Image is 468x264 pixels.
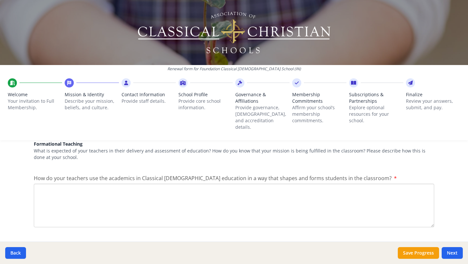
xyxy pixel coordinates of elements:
[292,104,346,124] p: Affirm your school’s membership commitments.
[34,141,434,146] h5: Formational Teaching
[406,98,460,111] p: Review your answers, submit, and pay.
[8,91,62,98] span: Welcome
[349,91,403,104] span: Subscriptions & Partnerships
[34,148,434,161] p: What is expected of your teachers in their delivery and assessment of education? How do you know ...
[442,247,463,259] button: Next
[235,104,290,130] p: Provide governance, [DEMOGRAPHIC_DATA], and accreditation details.
[406,91,460,98] span: Finalize
[178,98,233,111] p: Provide core school information.
[122,91,176,98] span: Contact Information
[34,175,392,182] span: How do your teachers use the academics in Classical [DEMOGRAPHIC_DATA] education in a way that sh...
[349,104,403,124] p: Explore optional resources for your school.
[398,247,439,259] button: Save Progress
[235,91,290,104] span: Governance & Affiliations
[292,91,346,104] span: Membership Commitments
[137,10,331,55] img: Logo
[8,98,62,111] p: Your invitation to Full Membership.
[178,91,233,98] span: School Profile
[122,98,176,104] p: Provide staff details.
[65,98,119,111] p: Describe your mission, beliefs, and culture.
[5,247,26,259] button: Back
[65,91,119,98] span: Mission & Identity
